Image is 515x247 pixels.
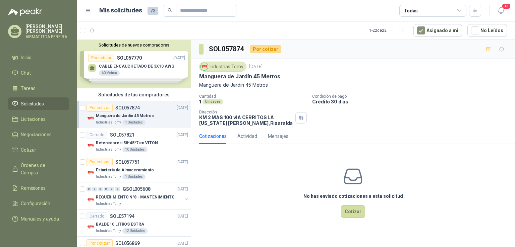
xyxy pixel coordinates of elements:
div: Cotizaciones [199,133,227,140]
img: Company Logo [87,114,95,122]
a: Licitaciones [8,113,69,126]
a: Remisiones [8,182,69,194]
p: [DATE] [177,132,188,138]
p: [PERSON_NAME] [PERSON_NAME] [25,24,69,33]
p: [DATE] [177,186,188,192]
button: Asignado a mi [413,24,462,37]
p: KM 2 MAS 100 vIA CERRITOS LA [US_STATE] [PERSON_NAME] , Risaralda [199,114,293,126]
p: Condición de pago [312,94,512,99]
div: Mensajes [268,133,288,140]
button: Cotizar [341,205,365,218]
div: 0 [98,187,103,191]
div: Por cotizar [87,104,113,112]
img: Company Logo [87,142,95,150]
span: Licitaciones [21,115,46,123]
p: Industrias Tomy [96,201,121,207]
div: 0 [104,187,109,191]
a: Por cotizarSOL057751[DATE] Company LogoEstantería de AlmacenamientoIndustrias Tomy1 Unidades [77,155,191,182]
p: SOL057751 [115,160,140,164]
a: Por cotizarSOL057874[DATE] Company LogoManguera de Jardín 45 MetrosIndustrias Tomy1 Unidades [77,101,191,128]
a: 0 0 0 0 0 0 GSOL005608[DATE] Company LogoREQUERIMIENTO N°8 - MANTENIMIENTOIndustrias Tomy [87,185,189,207]
a: Chat [8,67,69,79]
img: Logo peakr [8,8,42,16]
div: Por cotizar [250,45,281,53]
div: 0 [109,187,114,191]
div: Cerrado [87,131,107,139]
p: GSOL005608 [123,187,151,191]
div: 0 [92,187,97,191]
a: Negociaciones [8,128,69,141]
p: Retenedores: 58*45*7 en VITON [96,140,158,146]
div: 0 [115,187,120,191]
a: Tareas [8,82,69,95]
p: Dirección [199,110,293,114]
span: Configuración [21,200,50,207]
div: Industrias Tomy [199,62,246,72]
a: Configuración [8,197,69,210]
p: [DATE] [177,213,188,220]
img: Company Logo [87,223,95,231]
div: Solicitudes de tus compradores [77,88,191,101]
a: Cotizar [8,144,69,156]
p: [DATE] [249,64,263,70]
p: Industrias Tomy [96,228,121,234]
h1: Mis solicitudes [99,6,142,15]
div: 1 Unidades [122,120,146,125]
div: Actividad [237,133,257,140]
p: Estantería de Almacenamiento [96,167,154,173]
span: Negociaciones [21,131,52,138]
div: Por cotizar [87,158,113,166]
p: BALDE 10 LITROS ESTRA [96,221,144,228]
span: Cotizar [21,146,36,154]
button: 13 [495,5,507,17]
h3: SOL057874 [209,44,245,54]
span: 13 [502,3,511,9]
div: 10 Unidades [122,147,148,152]
img: Company Logo [87,169,95,177]
div: 12 Unidades [122,228,148,234]
a: CerradoSOL057194[DATE] Company LogoBALDE 10 LITROS ESTRAIndustrias Tomy12 Unidades [77,210,191,237]
span: Inicio [21,54,32,61]
p: Crédito 30 días [312,99,512,104]
p: Manguera de Jardín 45 Metros [199,73,280,80]
span: Remisiones [21,184,46,192]
img: Company Logo [201,63,208,70]
div: Cerrado [87,212,107,220]
p: Industrias Tomy [96,174,121,179]
h3: No has enviado cotizaciones a esta solicitud [303,192,403,200]
div: Unidades [203,99,223,104]
p: AIRMAT LTDA PEREIRA [25,35,69,39]
p: Cantidad [199,94,307,99]
p: [DATE] [177,159,188,165]
p: SOL057194 [110,214,134,219]
span: 73 [148,7,158,15]
div: 1 - 22 de 22 [369,25,408,36]
button: No Leídos [467,24,507,37]
div: Solicitudes de nuevos compradoresPor cotizarSOL057770[DATE] CABLE ENCAUCHETADO DE 3X10 AWG60 Metr... [77,40,191,88]
span: Chat [21,69,31,77]
span: Tareas [21,85,36,92]
div: Todas [404,7,418,14]
a: Órdenes de Compra [8,159,69,179]
p: Industrias Tomy [96,120,121,125]
p: 1 [199,99,201,104]
a: Solicitudes [8,97,69,110]
div: 1 Unidades [122,174,146,179]
p: [DATE] [177,240,188,247]
p: Manguera de Jardín 45 Metros [96,113,154,119]
p: Manguera de Jardín 45 Metros [199,81,507,89]
p: [DATE] [177,105,188,111]
img: Company Logo [87,196,95,204]
span: search [168,8,172,13]
p: Industrias Tomy [96,147,121,152]
a: CerradoSOL057821[DATE] Company LogoRetenedores: 58*45*7 en VITONIndustrias Tomy10 Unidades [77,128,191,155]
p: SOL056869 [115,241,140,246]
div: 0 [87,187,92,191]
p: SOL057821 [110,133,134,137]
p: REQUERIMIENTO N°8 - MANTENIMIENTO [96,194,175,200]
button: Solicitudes de nuevos compradores [80,43,188,48]
a: Manuales y ayuda [8,213,69,225]
span: Solicitudes [21,100,44,107]
span: Órdenes de Compra [21,162,63,176]
p: SOL057874 [115,105,140,110]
